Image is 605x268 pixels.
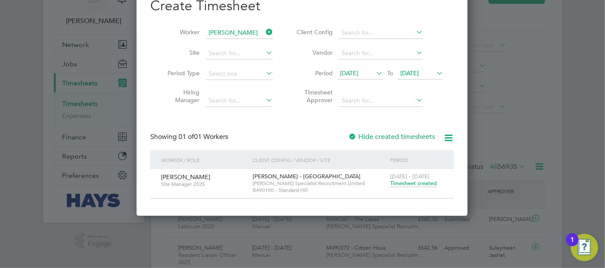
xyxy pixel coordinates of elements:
[161,181,246,188] span: Site Manager 2025
[161,49,200,56] label: Site
[348,133,435,141] label: Hide created timesheets
[294,49,333,56] label: Vendor
[206,95,273,107] input: Search for...
[206,68,273,80] input: Select one
[340,69,358,77] span: [DATE]
[161,173,210,181] span: [PERSON_NAME]
[150,133,230,141] div: Showing
[161,69,200,77] label: Period Type
[206,27,273,39] input: Search for...
[179,133,228,141] span: 01 Workers
[390,173,429,180] span: [DATE] - [DATE]
[384,68,396,79] span: To
[161,28,200,36] label: Worker
[250,150,388,170] div: Client Config / Vendor / Site
[294,88,333,104] label: Timesheet Approver
[339,95,423,107] input: Search for...
[253,180,386,187] span: [PERSON_NAME] Specialist Recruitment Limited
[161,88,200,104] label: Hiring Manager
[571,234,598,261] button: Open Resource Center, 1 new notification
[339,27,423,39] input: Search for...
[339,47,423,59] input: Search for...
[294,28,333,36] label: Client Config
[294,69,333,77] label: Period
[253,173,361,180] span: [PERSON_NAME] - [GEOGRAPHIC_DATA]
[400,69,419,77] span: [DATE]
[206,47,273,59] input: Search for...
[570,240,574,251] div: 1
[388,150,445,170] div: Period
[253,187,386,194] span: B490100 - Standard Hill
[159,150,250,170] div: Worker / Role
[179,133,194,141] span: 01 of
[390,180,437,187] span: Timesheet created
